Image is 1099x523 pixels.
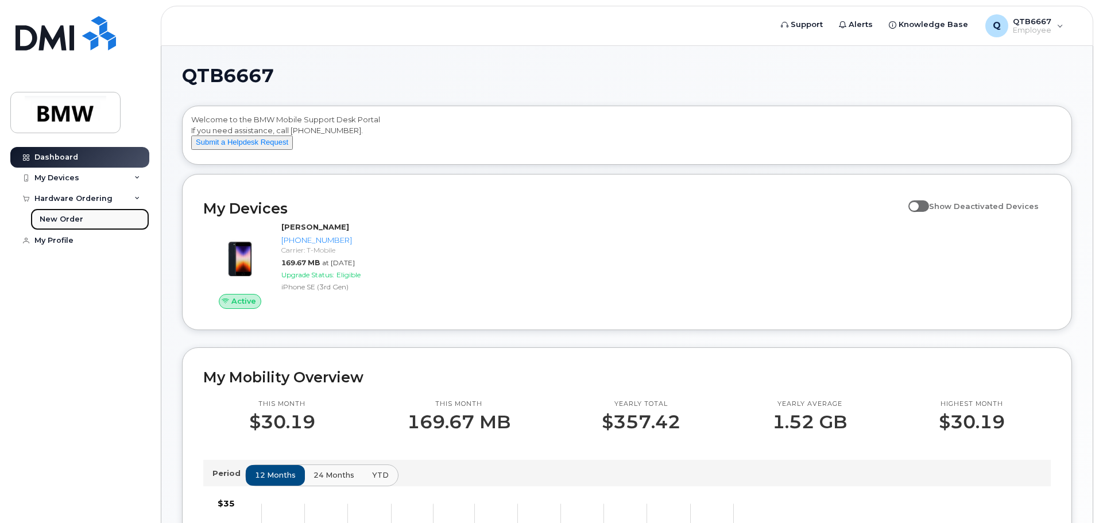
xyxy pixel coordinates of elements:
input: Show Deactivated Devices [908,195,918,204]
strong: [PERSON_NAME] [281,222,349,231]
span: at [DATE] [322,258,355,267]
span: Eligible [336,270,361,279]
h2: My Mobility Overview [203,369,1051,386]
span: Active [231,296,256,307]
span: Show Deactivated Devices [929,202,1039,211]
span: QTB6667 [182,67,274,84]
a: Submit a Helpdesk Request [191,137,293,146]
p: $30.19 [939,412,1005,432]
p: This month [407,400,510,409]
img: image20231002-3703462-1angbar.jpeg [212,227,268,282]
h2: My Devices [203,200,903,217]
span: 169.67 MB [281,258,320,267]
p: Period [212,468,245,479]
span: Upgrade Status: [281,270,334,279]
p: Highest month [939,400,1005,409]
div: iPhone SE (3rd Gen) [281,282,400,292]
p: Yearly total [602,400,680,409]
button: Submit a Helpdesk Request [191,135,293,150]
p: Yearly average [772,400,847,409]
span: YTD [372,470,389,481]
p: This month [249,400,315,409]
div: Welcome to the BMW Mobile Support Desk Portal If you need assistance, call [PHONE_NUMBER]. [191,114,1063,160]
p: $357.42 [602,412,680,432]
a: Active[PERSON_NAME][PHONE_NUMBER]Carrier: T-Mobile169.67 MBat [DATE]Upgrade Status:EligibleiPhone... [203,222,405,309]
p: $30.19 [249,412,315,432]
p: 1.52 GB [772,412,847,432]
div: [PHONE_NUMBER] [281,235,400,246]
tspan: $35 [218,498,235,509]
iframe: Messenger Launcher [1049,473,1090,514]
p: 169.67 MB [407,412,510,432]
span: 24 months [314,470,354,481]
div: Carrier: T-Mobile [281,245,400,255]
